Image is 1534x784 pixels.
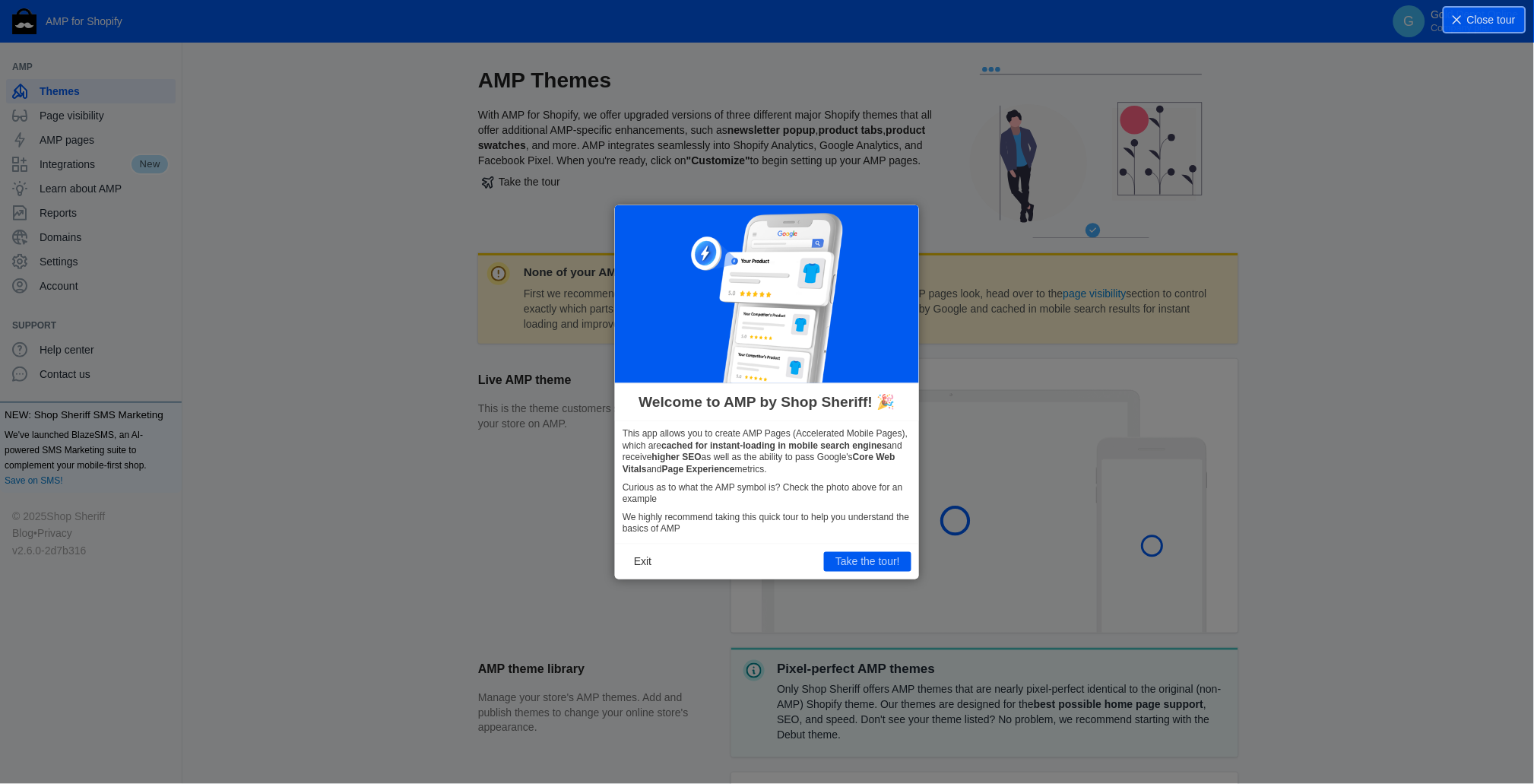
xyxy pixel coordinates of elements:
[623,552,663,572] button: Exit
[661,441,887,452] b: cached for instant-loading in mobile search engines
[623,482,911,506] p: Curious as to what the AMP symbol is? Check the photo above for an example
[623,452,895,475] b: Core Web Vitals
[623,429,911,476] p: This app allows you to create AMP Pages (Accelerated Mobile Pages), which are and receive as well...
[623,512,911,535] p: We highly recommend taking this quick tour to help you understand the basics of AMP
[662,465,735,475] b: Page Experience
[824,552,911,572] button: Take the tour!
[652,452,702,463] b: higher SEO
[1467,12,1516,27] span: Close tour
[639,392,895,413] span: Welcome to AMP by Shop Sheriff! 🎉
[691,212,843,383] img: phone-google_300x337.png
